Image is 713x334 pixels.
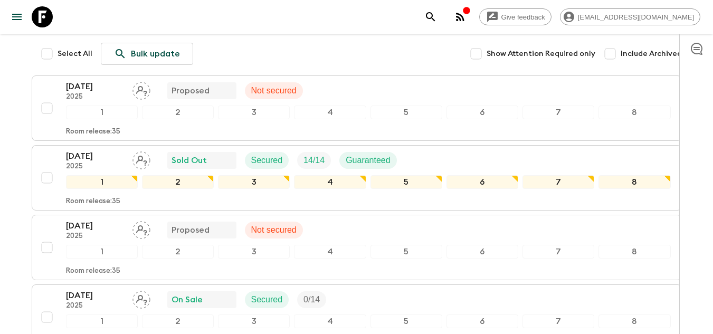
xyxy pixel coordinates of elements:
p: 2025 [66,93,124,101]
span: Assign pack leader [132,155,150,163]
span: Select All [58,49,92,59]
div: 2 [142,314,214,328]
div: Trip Fill [297,152,331,169]
div: Secured [245,291,289,308]
p: Bulk update [131,47,180,60]
p: Proposed [172,84,210,97]
div: 3 [218,106,290,119]
button: [DATE]2025Assign pack leaderSold OutSecuredTrip FillGuaranteed12345678Room release:35 [32,145,682,211]
div: 8 [598,314,670,328]
p: [DATE] [66,150,124,163]
div: 4 [294,106,366,119]
div: 5 [370,245,442,259]
span: Assign pack leader [132,224,150,233]
div: 7 [522,175,594,189]
a: Give feedback [479,8,552,25]
button: menu [6,6,27,27]
div: 8 [598,175,670,189]
div: [EMAIL_ADDRESS][DOMAIN_NAME] [560,8,700,25]
p: Proposed [172,224,210,236]
p: Room release: 35 [66,267,120,275]
button: [DATE]2025Assign pack leaderProposedNot secured12345678Room release:35 [32,75,682,141]
div: 6 [446,106,518,119]
p: 2025 [66,302,124,310]
div: 1 [66,175,138,189]
p: Room release: 35 [66,128,120,136]
p: 2025 [66,232,124,241]
div: Not secured [245,222,303,238]
div: 3 [218,314,290,328]
p: Room release: 35 [66,197,120,206]
span: Give feedback [496,13,551,21]
p: 0 / 14 [303,293,320,306]
div: 1 [66,106,138,119]
a: Bulk update [101,43,193,65]
div: 5 [370,106,442,119]
div: 7 [522,106,594,119]
button: search adventures [420,6,441,27]
div: 3 [218,245,290,259]
div: 1 [66,245,138,259]
p: [DATE] [66,289,124,302]
div: 4 [294,175,366,189]
div: 4 [294,245,366,259]
div: Not secured [245,82,303,99]
div: 2 [142,245,214,259]
span: Show Attention Required only [487,49,595,59]
div: 5 [370,314,442,328]
div: 5 [370,175,442,189]
div: 6 [446,314,518,328]
div: 4 [294,314,366,328]
p: [DATE] [66,220,124,232]
p: Guaranteed [346,154,391,167]
div: 1 [66,314,138,328]
button: [DATE]2025Assign pack leaderProposedNot secured12345678Room release:35 [32,215,682,280]
p: Sold Out [172,154,207,167]
p: Secured [251,154,283,167]
div: 2 [142,175,214,189]
div: 2 [142,106,214,119]
div: 7 [522,245,594,259]
div: Trip Fill [297,291,326,308]
p: Not secured [251,84,297,97]
span: Assign pack leader [132,85,150,93]
div: 6 [446,245,518,259]
span: Include Archived [621,49,682,59]
div: 8 [598,106,670,119]
div: 6 [446,175,518,189]
div: 3 [218,175,290,189]
p: [DATE] [66,80,124,93]
p: On Sale [172,293,203,306]
p: Secured [251,293,283,306]
p: 2025 [66,163,124,171]
div: Secured [245,152,289,169]
span: [EMAIL_ADDRESS][DOMAIN_NAME] [572,13,700,21]
p: 14 / 14 [303,154,325,167]
p: Not secured [251,224,297,236]
div: 8 [598,245,670,259]
div: 7 [522,314,594,328]
span: Assign pack leader [132,294,150,302]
